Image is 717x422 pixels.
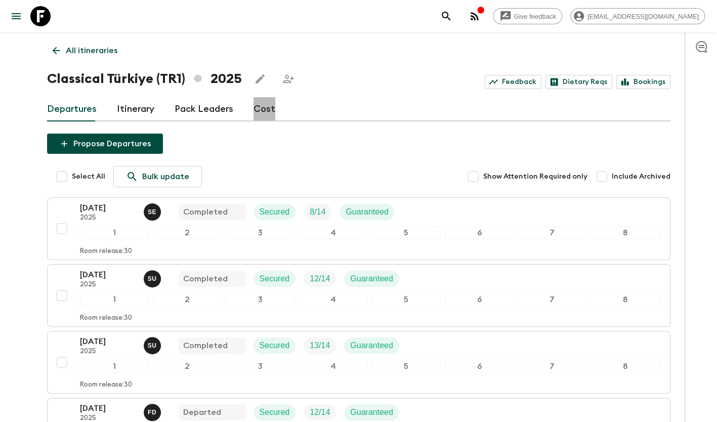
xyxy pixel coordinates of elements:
p: Secured [260,406,290,418]
p: 8 / 14 [310,206,325,218]
p: Secured [260,340,290,352]
p: Guaranteed [346,206,389,218]
a: Bulk update [113,166,202,187]
div: 6 [445,360,514,373]
div: 4 [299,226,367,239]
p: [DATE] [80,402,136,414]
p: Completed [183,273,228,285]
div: Secured [254,337,296,354]
span: Show Attention Required only [483,172,587,182]
p: Guaranteed [350,340,393,352]
button: Edit this itinerary [250,69,270,89]
div: Secured [254,271,296,287]
div: Trip Fill [304,337,336,354]
button: Propose Departures [47,134,163,154]
button: menu [6,6,26,26]
p: 2025 [80,214,136,222]
div: Trip Fill [304,271,336,287]
span: [EMAIL_ADDRESS][DOMAIN_NAME] [582,13,704,20]
div: 8 [591,293,659,306]
div: 3 [226,226,294,239]
a: Pack Leaders [175,97,233,121]
span: Sefa Uz [144,273,163,281]
p: [DATE] [80,269,136,281]
p: Room release: 30 [80,314,132,322]
div: 2 [153,360,222,373]
p: [DATE] [80,335,136,348]
p: 12 / 14 [310,406,330,418]
div: Trip Fill [304,404,336,420]
p: 2025 [80,348,136,356]
button: [DATE]2025Sefa UzCompletedSecuredTrip FillGuaranteed12345678Room release:30 [47,331,670,394]
a: Departures [47,97,97,121]
div: Secured [254,204,296,220]
button: search adventures [436,6,456,26]
div: 7 [518,226,586,239]
p: 13 / 14 [310,340,330,352]
a: Dietary Reqs [545,75,612,89]
p: Secured [260,206,290,218]
p: Guaranteed [350,273,393,285]
div: 6 [445,226,514,239]
p: Secured [260,273,290,285]
div: 2 [153,293,222,306]
div: 5 [372,293,441,306]
div: 4 [299,360,367,373]
p: Completed [183,206,228,218]
div: 5 [372,226,441,239]
div: 2 [153,226,222,239]
p: Room release: 30 [80,381,132,389]
a: Feedback [485,75,541,89]
div: 6 [445,293,514,306]
div: 1 [80,226,149,239]
button: [DATE]2025Sefa UzCompletedSecuredTrip FillGuaranteed12345678Room release:30 [47,264,670,327]
button: [DATE]2025Süleyman ErköseCompletedSecuredTrip FillGuaranteed12345678Room release:30 [47,197,670,260]
div: Secured [254,404,296,420]
div: 5 [372,360,441,373]
span: Give feedback [509,13,562,20]
span: Select All [72,172,105,182]
p: Completed [183,340,228,352]
div: Trip Fill [304,204,331,220]
span: Fatih Develi [144,407,163,415]
span: Share this itinerary [278,69,299,89]
a: Cost [254,97,275,121]
div: 8 [591,360,659,373]
a: Itinerary [117,97,154,121]
div: 7 [518,293,586,306]
div: 7 [518,360,586,373]
div: 3 [226,293,294,306]
p: All itineraries [66,45,117,57]
span: Süleyman Erköse [144,206,163,215]
p: Departed [183,406,221,418]
a: Bookings [616,75,670,89]
div: 1 [80,293,149,306]
p: [DATE] [80,202,136,214]
div: [EMAIL_ADDRESS][DOMAIN_NAME] [570,8,705,24]
a: Give feedback [493,8,562,24]
div: 3 [226,360,294,373]
a: All itineraries [47,40,123,61]
div: 8 [591,226,659,239]
p: Bulk update [142,171,189,183]
div: 4 [299,293,367,306]
p: 12 / 14 [310,273,330,285]
div: 1 [80,360,149,373]
span: Include Archived [612,172,670,182]
span: Sefa Uz [144,340,163,348]
h1: Classical Türkiye (TR1) 2025 [47,69,242,89]
p: Guaranteed [350,406,393,418]
p: Room release: 30 [80,247,132,256]
p: 2025 [80,281,136,289]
